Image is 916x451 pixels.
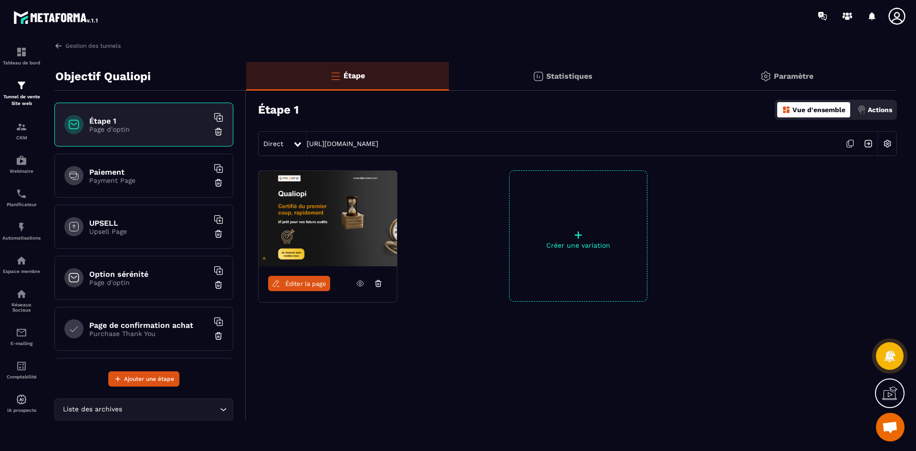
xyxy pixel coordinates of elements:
p: Paramètre [774,72,813,81]
p: Automatisations [2,235,41,241]
img: accountant [16,360,27,372]
a: [URL][DOMAIN_NAME] [307,140,378,147]
img: automations [16,221,27,233]
p: Purchase Thank You [89,330,208,337]
h6: UPSELL [89,219,208,228]
div: Search for option [54,399,233,420]
img: trash [214,178,223,188]
p: Tableau de bord [2,60,41,65]
img: social-network [16,288,27,300]
p: Payment Page [89,177,208,184]
img: setting-gr.5f69749f.svg [760,71,771,82]
input: Search for option [124,404,218,415]
img: trash [214,280,223,290]
span: Liste des archives [61,404,124,415]
p: IA prospects [2,408,41,413]
a: formationformationCRM [2,114,41,147]
span: Éditer la page [285,280,326,287]
a: Ouvrir le chat [876,413,905,441]
p: Planificateur [2,202,41,207]
a: social-networksocial-networkRéseaux Sociaux [2,281,41,320]
img: stats.20deebd0.svg [532,71,544,82]
a: formationformationTableau de bord [2,39,41,73]
a: automationsautomationsWebinaire [2,147,41,181]
img: automations [16,155,27,166]
h3: Étape 1 [258,103,299,116]
img: bars-o.4a397970.svg [330,70,341,82]
img: automations [16,394,27,405]
a: automationsautomationsAutomatisations [2,214,41,248]
img: trash [214,331,223,341]
img: actions.d6e523a2.png [857,105,866,114]
p: Tunnel de vente Site web [2,94,41,107]
img: trash [214,127,223,136]
button: Ajouter une étape [108,371,179,387]
span: Direct [263,140,283,147]
h6: Étape 1 [89,116,208,126]
p: Comptabilité [2,374,41,379]
img: arrow-next.bcc2205e.svg [859,135,877,153]
img: formation [16,80,27,91]
a: accountantaccountantComptabilité [2,353,41,387]
img: logo [13,9,99,26]
p: CRM [2,135,41,140]
img: automations [16,255,27,266]
img: formation [16,121,27,133]
p: Upsell Page [89,228,208,235]
a: Éditer la page [268,276,330,291]
p: Page d'optin [89,279,208,286]
p: Actions [868,106,892,114]
img: email [16,327,27,338]
a: automationsautomationsEspace membre [2,248,41,281]
p: Créer une variation [510,241,647,249]
img: scheduler [16,188,27,199]
p: Vue d'ensemble [792,106,845,114]
a: schedulerschedulerPlanificateur [2,181,41,214]
img: trash [214,229,223,239]
h6: Paiement [89,168,208,177]
p: Réseaux Sociaux [2,302,41,313]
a: formationformationTunnel de vente Site web [2,73,41,114]
p: Statistiques [546,72,593,81]
img: dashboard-orange.40269519.svg [782,105,791,114]
h6: Page de confirmation achat [89,321,208,330]
p: Espace membre [2,269,41,274]
img: formation [16,46,27,58]
a: emailemailE-mailing [2,320,41,353]
p: + [510,228,647,241]
span: Ajouter une étape [124,374,174,384]
p: Objectif Qualiopi [55,67,151,86]
img: arrow [54,42,63,50]
h6: Option sérénité [89,270,208,279]
p: E-mailing [2,341,41,346]
p: Webinaire [2,168,41,174]
a: Gestion des tunnels [54,42,121,50]
p: Page d'optin [89,126,208,133]
p: Étape [343,71,365,80]
img: image [259,171,397,266]
img: setting-w.858f3a88.svg [878,135,896,153]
